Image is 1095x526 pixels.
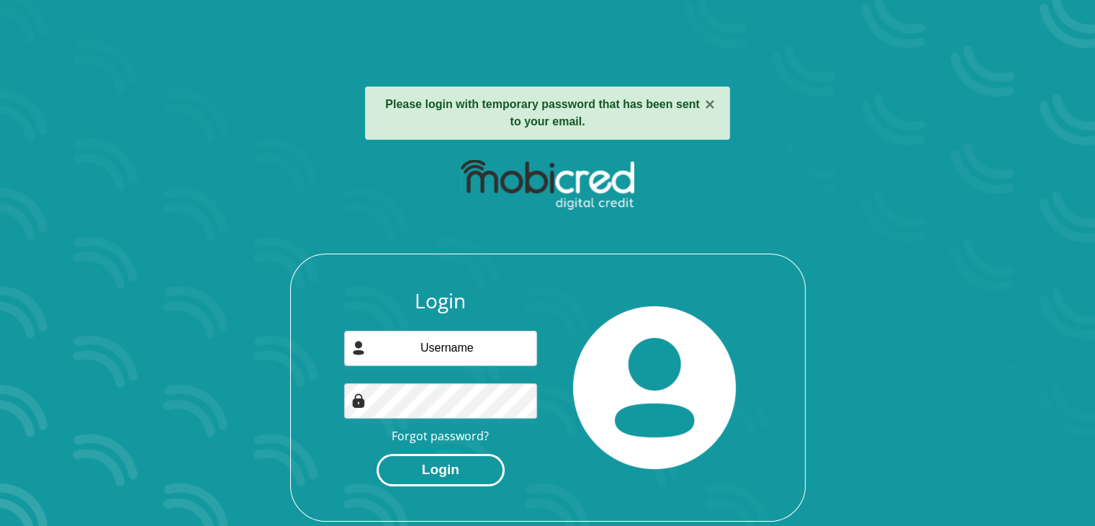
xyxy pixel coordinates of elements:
a: Forgot password? [392,428,489,444]
button: × [705,96,715,113]
img: user-icon image [351,341,366,355]
button: Login [377,454,505,486]
input: Username [344,331,537,366]
img: Image [351,393,366,408]
h3: Login [344,289,537,313]
strong: Please login with temporary password that has been sent to your email. [385,98,700,128]
img: mobicred logo [461,160,634,210]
